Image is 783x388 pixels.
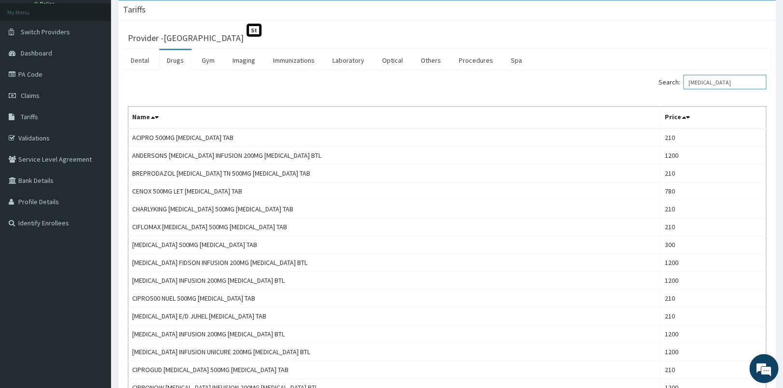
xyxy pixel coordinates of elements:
[660,326,766,344] td: 1200
[660,107,766,129] th: Price
[660,165,766,183] td: 210
[128,165,660,183] td: BREPRODAZOL [MEDICAL_DATA] TN 500MG [MEDICAL_DATA] TAB
[660,147,766,165] td: 1200
[21,113,38,122] span: Tariffs
[128,254,660,272] td: [MEDICAL_DATA] FIDSON INFUSION 200MG [MEDICAL_DATA] BTL
[660,361,766,379] td: 210
[18,48,39,72] img: d_794563401_company_1708531726252_794563401
[660,219,766,236] td: 210
[413,51,449,71] a: Others
[660,236,766,254] td: 300
[128,344,660,361] td: [MEDICAL_DATA] INFUSION UNICURE 200MG [MEDICAL_DATA] BTL
[21,28,70,37] span: Switch Providers
[21,92,40,100] span: Claims
[128,326,660,344] td: [MEDICAL_DATA] INFUSION 200MG [MEDICAL_DATA] BTL
[660,308,766,326] td: 210
[325,51,372,71] a: Laboratory
[158,5,181,28] div: Minimize live chat window
[451,51,501,71] a: Procedures
[128,183,660,201] td: CENOX 500MG LET [MEDICAL_DATA] TAB
[503,51,530,71] a: Spa
[128,147,660,165] td: ANDERSONS [MEDICAL_DATA] INFUSION 200MG [MEDICAL_DATA] BTL
[660,201,766,219] td: 210
[265,51,322,71] a: Immunizations
[128,34,244,43] h3: Provider - [GEOGRAPHIC_DATA]
[123,6,146,14] h3: Tariffs
[194,51,222,71] a: Gym
[660,290,766,308] td: 210
[683,75,766,90] input: Search:
[21,49,52,58] span: Dashboard
[34,1,57,8] a: Online
[660,183,766,201] td: 780
[5,263,184,297] textarea: Type your message and hit 'Enter'
[128,272,660,290] td: [MEDICAL_DATA] INFUSION 200MG [MEDICAL_DATA] BTL
[225,51,263,71] a: Imaging
[660,254,766,272] td: 1200
[659,75,766,90] label: Search:
[50,54,162,67] div: Chat with us now
[128,308,660,326] td: [MEDICAL_DATA] E/D JUHEL [MEDICAL_DATA] TAB
[128,236,660,254] td: [MEDICAL_DATA] 500MG [MEDICAL_DATA] TAB
[128,219,660,236] td: CIFLOMAX [MEDICAL_DATA] 500MG [MEDICAL_DATA] TAB
[128,107,660,129] th: Name
[159,51,192,71] a: Drugs
[128,129,660,147] td: ACIPRO 500MG [MEDICAL_DATA] TAB
[247,24,261,37] span: St
[123,51,157,71] a: Dental
[128,290,660,308] td: CIPRO500 NUEL 500MG [MEDICAL_DATA] TAB
[660,344,766,361] td: 1200
[128,201,660,219] td: CHARLYKING [MEDICAL_DATA] 500MG [MEDICAL_DATA] TAB
[128,361,660,379] td: CIPROGUD [MEDICAL_DATA] 500MG [MEDICAL_DATA] TAB
[660,129,766,147] td: 210
[56,122,133,219] span: We're online!
[660,272,766,290] td: 1200
[374,51,411,71] a: Optical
